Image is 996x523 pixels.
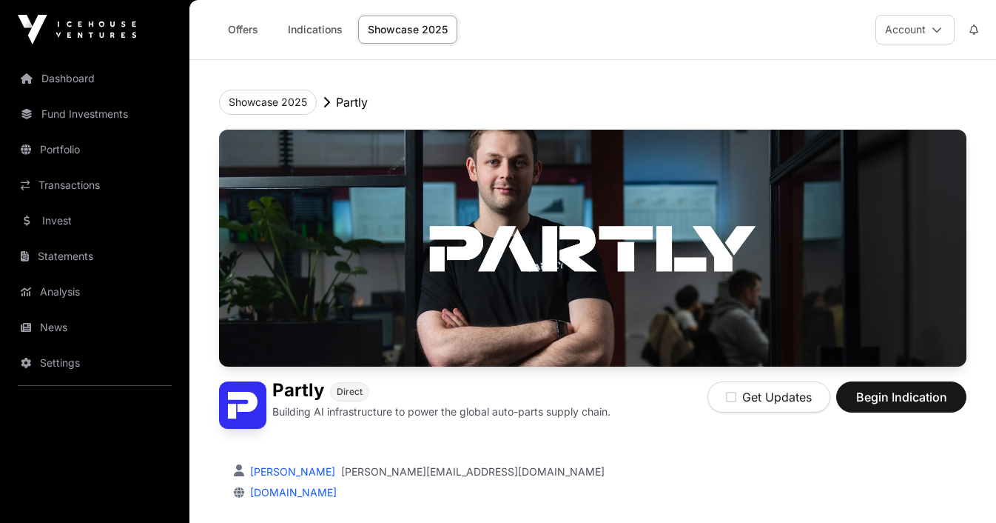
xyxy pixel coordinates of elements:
[12,62,178,95] a: Dashboard
[12,169,178,201] a: Transactions
[341,464,605,479] a: [PERSON_NAME][EMAIL_ADDRESS][DOMAIN_NAME]
[12,311,178,344] a: News
[707,382,830,413] button: Get Updates
[219,382,266,429] img: Partly
[12,347,178,379] a: Settings
[336,93,368,111] p: Partly
[247,465,335,478] a: [PERSON_NAME]
[12,98,178,130] a: Fund Investments
[922,452,996,523] iframe: Chat Widget
[219,130,966,367] img: Partly
[219,90,317,115] button: Showcase 2025
[272,382,324,402] h1: Partly
[18,15,136,44] img: Icehouse Ventures Logo
[12,133,178,166] a: Portfolio
[12,240,178,273] a: Statements
[272,404,610,419] p: Building AI infrastructure to power the global auto-parts supply chain.
[12,276,178,308] a: Analysis
[278,16,352,44] a: Indications
[836,382,966,413] button: Begin Indication
[12,204,178,237] a: Invest
[244,486,337,499] a: [DOMAIN_NAME]
[213,16,272,44] a: Offers
[337,386,363,398] span: Direct
[358,16,457,44] a: Showcase 2025
[855,388,948,406] span: Begin Indication
[875,15,955,44] button: Account
[836,396,966,411] a: Begin Indication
